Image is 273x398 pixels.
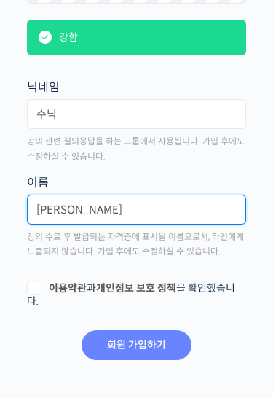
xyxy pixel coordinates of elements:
[133,300,151,311] span: 대화
[49,281,87,294] a: 이용약관
[27,173,49,192] legend: 이름
[27,230,247,260] p: 강의 수료 후 발급되는 자격증에 표시될 이름으로서, 타인에게 노출되지 않습니다. 가입 후에도 수정하실 수 있습니다.
[46,299,55,311] span: 홈
[27,77,60,97] legend: 닉네임
[82,330,191,360] input: 회원 가입하기
[225,299,242,311] span: 설정
[27,20,247,56] div: 강함
[27,134,247,164] p: 강의 관련 질의응답을 하는 그룹에서 사용됩니다. 가입 후에도 수정하실 수 있습니다.
[96,281,176,294] a: 개인정보 보호 정책
[27,281,247,306] label: 과 을 확인했습니다.
[96,277,188,313] a: 대화
[4,277,96,313] a: 홈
